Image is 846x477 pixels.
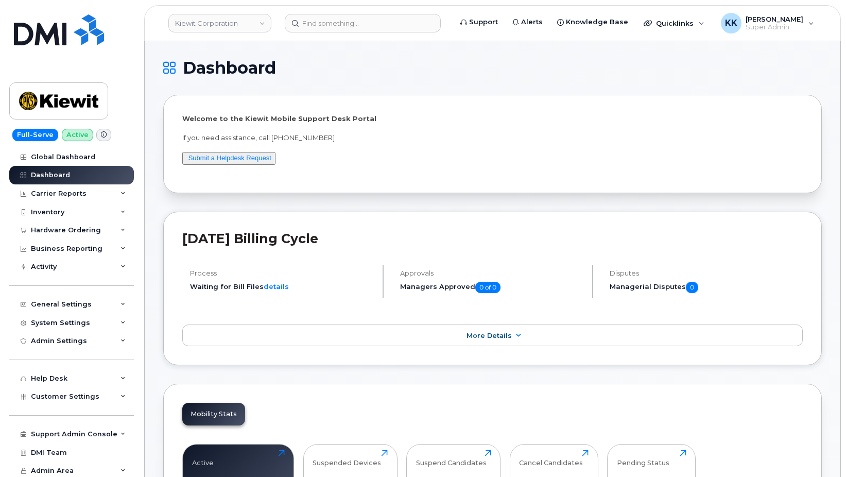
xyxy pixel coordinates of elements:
li: Waiting for Bill Files [190,282,374,292]
h2: [DATE] Billing Cycle [182,231,803,246]
p: If you need assistance, call [PHONE_NUMBER] [182,133,803,143]
div: Cancel Candidates [519,450,583,467]
h4: Disputes [610,269,803,277]
div: Pending Status [617,450,669,467]
div: Active [192,450,214,467]
p: Welcome to the Kiewit Mobile Support Desk Portal [182,114,803,124]
span: 0 of 0 [475,282,500,293]
span: More Details [467,332,512,339]
button: Submit a Helpdesk Request [182,152,275,165]
div: Suspended Devices [313,450,381,467]
span: 0 [686,282,698,293]
a: Submit a Helpdesk Request [188,154,271,162]
h5: Managers Approved [400,282,584,293]
span: Dashboard [183,60,276,76]
iframe: Messenger Launcher [801,432,838,469]
h4: Approvals [400,269,584,277]
h5: Managerial Disputes [610,282,803,293]
a: details [264,282,289,291]
h4: Process [190,269,374,277]
div: Suspend Candidates [416,450,487,467]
